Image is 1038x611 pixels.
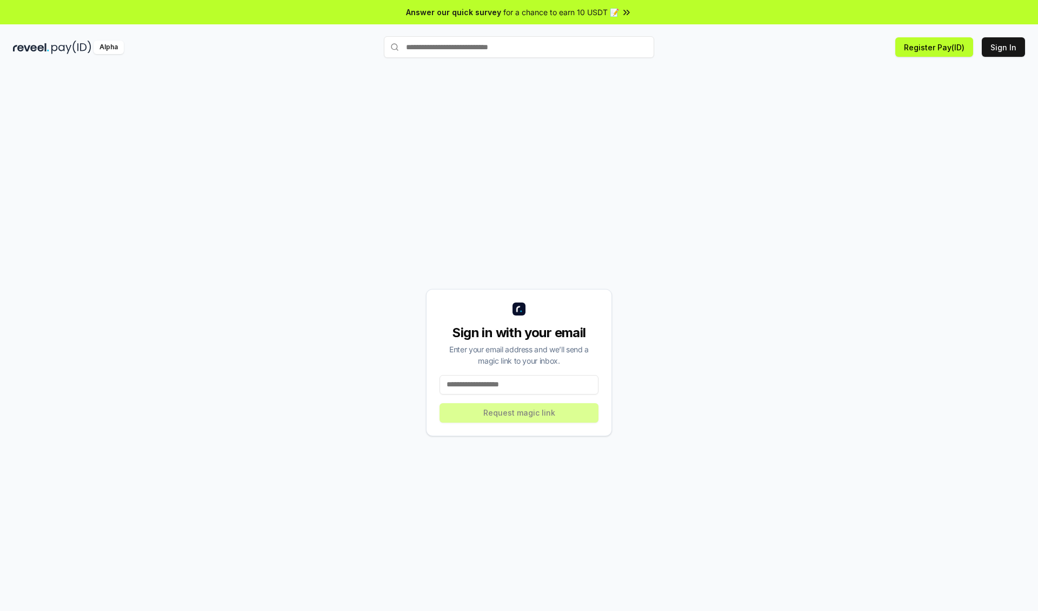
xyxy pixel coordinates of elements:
button: Register Pay(ID) [895,37,973,57]
span: Answer our quick survey [406,6,501,18]
div: Alpha [94,41,124,54]
img: logo_small [513,303,525,316]
div: Enter your email address and we’ll send a magic link to your inbox. [440,344,598,366]
img: pay_id [51,41,91,54]
img: reveel_dark [13,41,49,54]
button: Sign In [982,37,1025,57]
div: Sign in with your email [440,324,598,341]
span: for a chance to earn 10 USDT 📝 [503,6,619,18]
